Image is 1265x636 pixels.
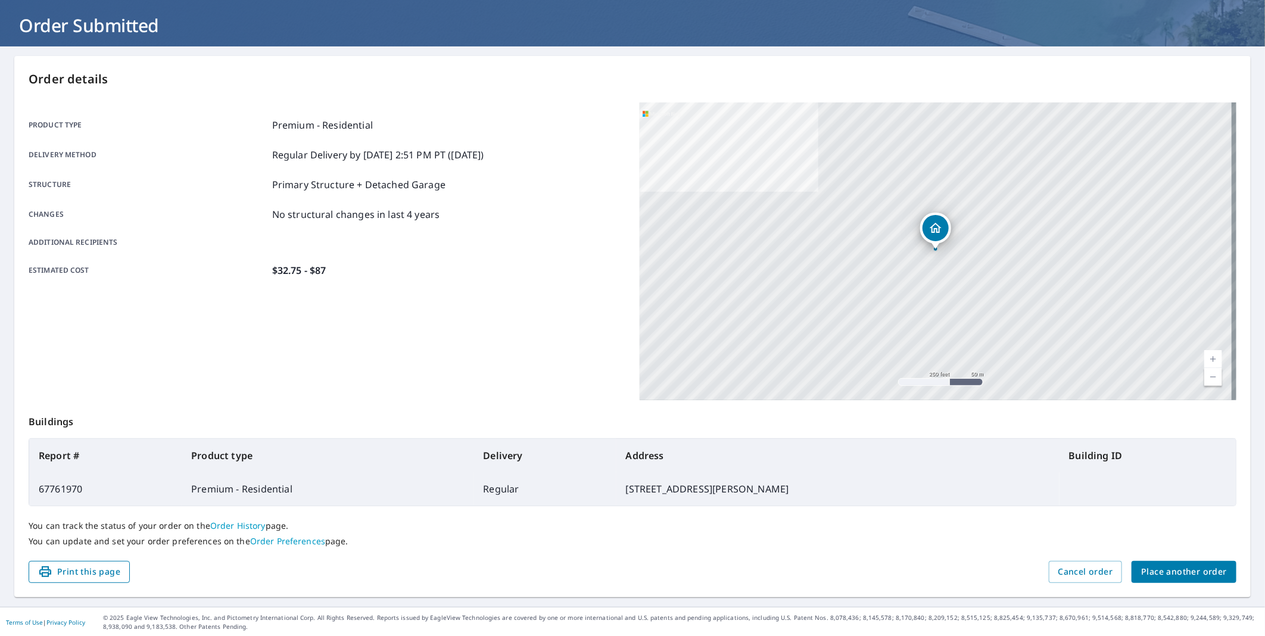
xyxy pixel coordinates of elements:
[920,213,951,250] div: Dropped pin, building 1, Residential property, 3523 N Bigelow St Peoria, IL 61604
[272,118,373,132] p: Premium - Residential
[1204,350,1222,368] a: Current Level 17, Zoom In
[103,613,1259,631] p: © 2025 Eagle View Technologies, Inc. and Pictometry International Corp. All Rights Reserved. Repo...
[29,439,182,472] th: Report #
[616,439,1060,472] th: Address
[6,619,85,626] p: |
[182,439,473,472] th: Product type
[29,472,182,506] td: 67761970
[1132,561,1236,583] button: Place another order
[272,263,326,278] p: $32.75 - $87
[1049,561,1123,583] button: Cancel order
[272,177,445,192] p: Primary Structure + Detached Garage
[1058,565,1113,579] span: Cancel order
[473,439,616,472] th: Delivery
[29,561,130,583] button: Print this page
[6,618,43,626] a: Terms of Use
[29,148,267,162] p: Delivery method
[1060,439,1236,472] th: Building ID
[210,520,266,531] a: Order History
[29,118,267,132] p: Product type
[182,472,473,506] td: Premium - Residential
[1204,368,1222,386] a: Current Level 17, Zoom Out
[29,237,267,248] p: Additional recipients
[250,535,325,547] a: Order Preferences
[29,263,267,278] p: Estimated cost
[272,148,484,162] p: Regular Delivery by [DATE] 2:51 PM PT ([DATE])
[473,472,616,506] td: Regular
[46,618,85,626] a: Privacy Policy
[14,13,1251,38] h1: Order Submitted
[29,207,267,222] p: Changes
[29,177,267,192] p: Structure
[29,70,1236,88] p: Order details
[29,520,1236,531] p: You can track the status of your order on the page.
[616,472,1060,506] td: [STREET_ADDRESS][PERSON_NAME]
[38,565,120,579] span: Print this page
[29,400,1236,438] p: Buildings
[272,207,440,222] p: No structural changes in last 4 years
[1141,565,1227,579] span: Place another order
[29,536,1236,547] p: You can update and set your order preferences on the page.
